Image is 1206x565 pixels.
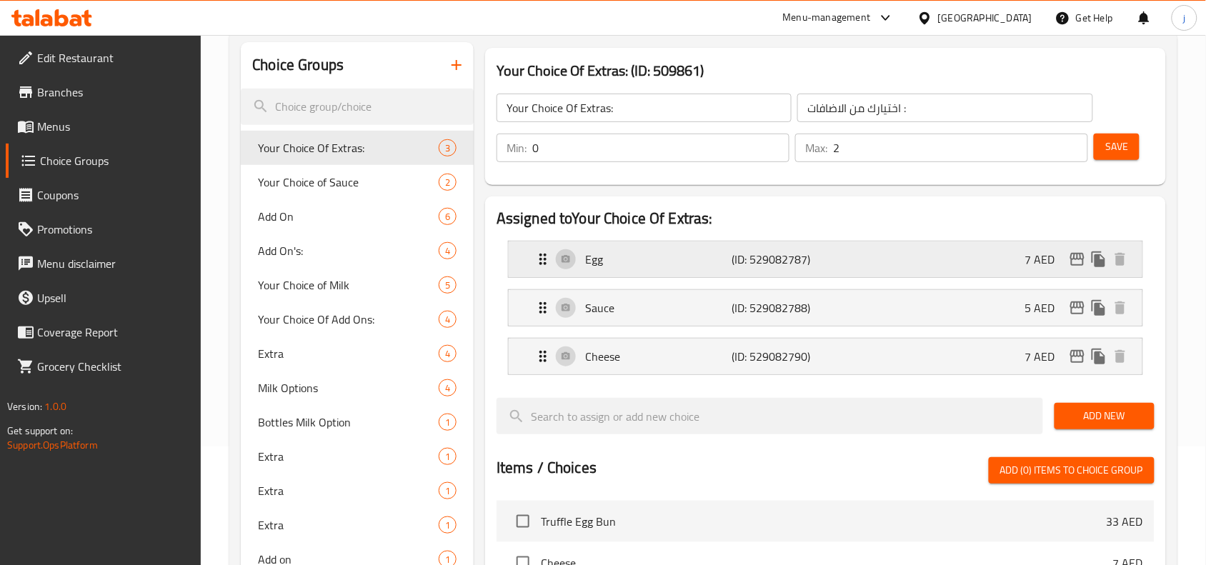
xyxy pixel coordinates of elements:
span: Coverage Report [37,324,190,341]
button: delete [1110,249,1131,270]
span: 6 [439,210,456,224]
a: Coverage Report [6,315,201,349]
button: delete [1110,297,1131,319]
p: (ID: 529082790) [732,348,829,365]
div: Choices [439,414,457,431]
p: (ID: 529082788) [732,299,829,316]
a: Upsell [6,281,201,315]
a: Choice Groups [6,144,201,178]
div: Bottles Milk Option1 [241,405,474,439]
span: Add New [1066,407,1143,425]
div: Expand [509,339,1142,374]
span: Add (0) items to choice group [1000,461,1143,479]
div: Choices [439,276,457,294]
input: search [497,398,1043,434]
div: Choices [439,174,457,191]
div: Your Choice of Milk5 [241,268,474,302]
div: Extra1 [241,439,474,474]
span: 4 [439,381,456,395]
div: Choices [439,379,457,396]
a: Menus [6,109,201,144]
div: Extra1 [241,474,474,508]
span: Version: [7,397,42,416]
p: Max: [805,139,827,156]
span: 1 [439,484,456,498]
button: Save [1094,134,1140,160]
span: Milk Options [258,379,439,396]
div: Choices [439,516,457,534]
span: 3 [439,141,456,155]
span: Bottles Milk Option [258,414,439,431]
div: Extra4 [241,336,474,371]
span: Edit Restaurant [37,49,190,66]
p: Cheese [585,348,732,365]
span: Truffle Egg Bun [541,513,1107,530]
li: Expand [497,284,1155,332]
span: Your Choice Of Extras: [258,139,439,156]
h2: Assigned to Your Choice Of Extras: [497,208,1155,229]
button: duplicate [1088,297,1110,319]
span: Add On [258,208,439,225]
span: 5 [439,279,456,292]
span: Your Choice Of Add Ons: [258,311,439,328]
div: Your Choice Of Add Ons:4 [241,302,474,336]
div: Your Choice Of Extras:3 [241,131,474,165]
input: search [241,89,474,125]
div: Expand [509,290,1142,326]
span: Extra [258,448,439,465]
li: Expand [497,235,1155,284]
span: Grocery Checklist [37,358,190,375]
span: 1.0.0 [44,397,66,416]
span: Get support on: [7,421,73,440]
a: Support.OpsPlatform [7,436,98,454]
a: Menu disclaimer [6,246,201,281]
span: Your Choice of Milk [258,276,439,294]
span: Choice Groups [40,152,190,169]
span: 1 [439,519,456,532]
a: Promotions [6,212,201,246]
p: 33 AED [1107,513,1143,530]
h2: Choice Groups [252,54,344,76]
span: Upsell [37,289,190,306]
span: Extra [258,482,439,499]
span: Menus [37,118,190,135]
div: Choices [439,448,457,465]
a: Branches [6,75,201,109]
button: Add New [1055,403,1155,429]
span: 4 [439,347,456,361]
div: Choices [439,311,457,328]
span: 1 [439,416,456,429]
div: Extra1 [241,508,474,542]
span: Select choice [508,506,538,536]
span: Menu disclaimer [37,255,190,272]
span: Extra [258,345,439,362]
div: Your Choice of Sauce2 [241,165,474,199]
span: 1 [439,450,456,464]
span: 4 [439,244,456,258]
button: edit [1067,249,1088,270]
span: Coupons [37,186,190,204]
p: 7 AED [1025,251,1067,268]
div: Milk Options4 [241,371,474,405]
span: Branches [37,84,190,101]
h3: Your Choice Of Extras: (ID: 509861) [497,59,1155,82]
a: Grocery Checklist [6,349,201,384]
a: Edit Restaurant [6,41,201,75]
li: Expand [497,332,1155,381]
p: Min: [507,139,527,156]
div: Add On's:4 [241,234,474,268]
div: Menu-management [783,9,871,26]
div: [GEOGRAPHIC_DATA] [938,10,1032,26]
p: 5 AED [1025,299,1067,316]
button: edit [1067,346,1088,367]
span: Promotions [37,221,190,238]
button: duplicate [1088,249,1110,270]
a: Coupons [6,178,201,212]
button: duplicate [1088,346,1110,367]
div: Choices [439,242,457,259]
span: 4 [439,313,456,326]
div: Choices [439,482,457,499]
div: Add On6 [241,199,474,234]
p: Egg [585,251,732,268]
div: Choices [439,345,457,362]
